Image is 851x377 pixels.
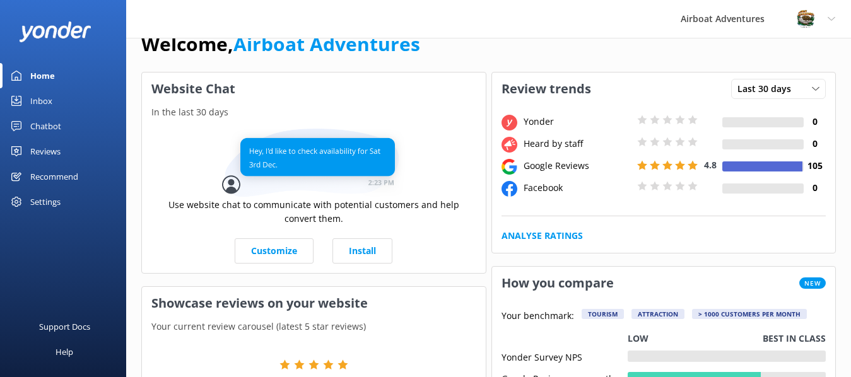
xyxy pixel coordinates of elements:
[39,314,90,339] div: Support Docs
[502,309,574,324] p: Your benchmark:
[142,105,486,119] p: In the last 30 days
[704,159,717,171] span: 4.8
[492,267,623,299] h3: How you compare
[332,238,392,264] a: Install
[804,159,826,173] h4: 105
[628,332,649,345] p: Low
[142,320,486,333] p: Your current review carousel (latest 5 star reviews)
[19,21,91,42] img: yonder-white-logo.png
[631,309,684,319] div: Attraction
[804,181,826,195] h4: 0
[151,198,476,226] p: Use website chat to communicate with potential customers and help convert them.
[582,309,624,319] div: Tourism
[520,181,634,195] div: Facebook
[142,287,486,320] h3: Showcase reviews on your website
[235,238,314,264] a: Customize
[30,189,61,214] div: Settings
[30,139,61,164] div: Reviews
[502,229,583,243] a: Analyse Ratings
[520,159,634,173] div: Google Reviews
[30,164,78,189] div: Recommend
[520,137,634,151] div: Heard by staff
[30,63,55,88] div: Home
[520,115,634,129] div: Yonder
[142,72,486,105] h3: Website Chat
[222,129,405,197] img: conversation...
[56,339,73,364] div: Help
[804,115,826,129] h4: 0
[692,309,807,319] div: > 1000 customers per month
[30,113,61,139] div: Chatbot
[492,72,601,105] h3: Review trends
[233,31,420,57] a: Airboat Adventures
[30,88,52,113] div: Inbox
[804,137,826,151] h4: 0
[141,29,420,59] h1: Welcome,
[763,332,826,345] p: Best in class
[799,277,826,289] span: New
[796,9,815,28] img: 271-1670286363.jpg
[737,82,799,96] span: Last 30 days
[502,351,628,362] div: Yonder Survey NPS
